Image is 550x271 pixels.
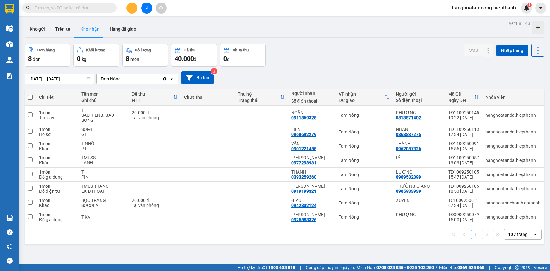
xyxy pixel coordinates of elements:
button: Chưa thu0đ [220,44,266,67]
strong: 1900 633 818 [268,265,295,270]
button: file-add [141,3,152,14]
div: TMUSS [81,155,125,160]
th: Toggle SortBy [234,89,288,106]
button: Hàng đã giao [105,21,141,37]
span: Miền Bắc [439,264,484,271]
div: TC1009250013 [448,198,479,203]
button: Đã thu40.000đ [171,44,217,67]
span: 0 [223,55,227,62]
span: hanghoatamnong.hiepthanh [447,4,521,12]
button: Bộ lọc [181,71,214,84]
div: PHƯỢNG [396,212,442,217]
div: 0905933939 [396,189,421,194]
button: Khối lượng0kg [73,44,119,67]
img: solution-icon [6,73,13,79]
div: 0919199321 [291,189,316,194]
div: Ngày ĐH [448,98,474,103]
span: Hỗ trợ kỹ thuật: [237,264,295,271]
div: 0813871402 [396,115,421,120]
button: Đơn hàng8đơn [25,44,70,67]
div: KIM SANG [291,155,333,160]
span: 40.000 [175,55,194,62]
div: Khối lượng [86,48,105,52]
div: Tam Nông [101,76,121,82]
span: kg [82,57,86,62]
div: TĐ1009250105 [448,169,479,174]
div: Chi tiết [39,95,75,100]
button: Số lượng8món [122,44,168,67]
img: logo-vxr [5,4,14,14]
div: Hồ sơ [39,132,75,137]
div: 0925583326 [291,217,316,222]
input: Selected Tam Nông. [121,76,122,82]
div: 19:22 [DATE] [448,115,479,120]
img: warehouse-icon [6,25,13,32]
div: VÕ NGUYỄN BÌNH [291,212,333,217]
div: T [81,169,125,174]
div: 20.000 đ [132,110,178,115]
div: Tại văn phòng [132,115,178,120]
div: hanghoatanda.hiepthanh [485,129,541,134]
div: Khác [39,160,75,165]
button: aim [156,3,167,14]
div: Số lượng [135,48,151,52]
div: 17:34 [DATE] [448,132,479,137]
div: 0901221455 [291,146,316,151]
div: LK ĐTHOẠI [81,189,125,194]
div: 18:53 [DATE] [448,189,479,194]
span: copyright [515,265,519,270]
div: Số điện thoại [291,98,333,103]
button: Nhập hàng [496,45,528,56]
div: 10 / trang [508,231,528,238]
div: Ghi chú [81,98,125,103]
div: XUYẾN [396,198,442,203]
div: Trái cây [39,115,75,120]
button: SMS [464,44,483,56]
div: TĐ0909250079 [448,212,479,217]
span: Miền Nam [356,264,434,271]
div: hanghoatanda.hiepthanh [485,113,541,118]
div: 13:03 [DATE] [448,160,479,165]
span: món [130,57,139,62]
div: Người nhận [291,91,333,96]
button: plus [126,3,137,14]
img: warehouse-icon [6,215,13,221]
div: Mã GD [448,91,474,97]
div: PT [81,146,125,151]
div: Tam Nông [339,113,390,118]
div: Chưa thu [233,48,249,52]
div: 1 món [39,155,75,160]
div: Khác [39,146,75,151]
button: Trên xe [50,21,75,37]
div: VP nhận [339,91,385,97]
button: 1 [471,230,480,239]
img: warehouse-icon [6,41,13,48]
span: 8 [126,55,129,62]
span: 1 [528,3,530,7]
div: SOCOLA [81,203,125,208]
div: T [81,108,125,113]
span: message [7,258,13,264]
span: 8 [28,55,32,62]
span: search [26,6,31,10]
div: 1 món [39,212,75,217]
div: Đã thu [132,91,173,97]
div: 0393259260 [291,174,316,180]
span: đ [194,57,196,62]
div: hanghoatanda.hiepthanh [485,186,541,191]
svg: Clear value [162,76,167,81]
div: 15:56 [DATE] [448,146,479,151]
div: hanghoatanchau.hiepthanh [485,200,541,205]
span: file-add [144,6,149,10]
sup: 1 [527,3,532,7]
div: TRƯỜNG GIANG [396,184,442,189]
div: Khác [39,203,75,208]
div: 1 món [39,127,75,132]
div: NHÂN [396,127,442,132]
div: Đồ gia dụng [39,217,75,222]
div: TĐ1109250057 [448,155,479,160]
div: TĐ1109250113 [448,127,479,132]
div: 1 món [39,198,75,203]
div: Tam Nông [339,129,390,134]
div: hanghoatanda.hiepthanh [485,215,541,220]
